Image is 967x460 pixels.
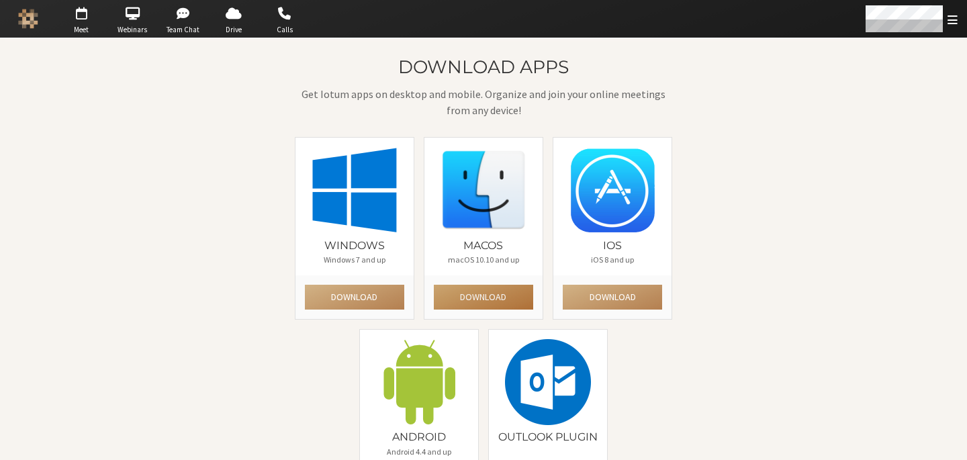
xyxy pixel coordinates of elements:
[312,147,398,233] img: [object Object]
[434,254,533,266] p: macOS 10.10 and up
[295,86,673,118] p: Get Iotum apps on desktop and mobile. Organize and join your online meetings from any device!
[305,254,404,266] p: Windows 7 and up
[369,446,469,458] p: Android 4.4 and up
[295,57,673,77] h2: Download apps
[18,9,38,29] img: Iotum
[563,240,662,252] h4: iOS
[563,254,662,266] p: iOS 8 and up
[305,285,404,310] button: Download
[505,339,591,425] img: [object Object]
[58,24,105,36] span: Meet
[369,431,469,443] h4: Android
[498,431,598,443] h4: Outlook plugin
[261,24,308,36] span: Calls
[569,147,655,233] img: [object Object]
[933,425,957,451] iframe: Chat
[441,147,526,233] img: [object Object]
[210,24,257,36] span: Drive
[376,339,462,425] img: [object Object]
[109,24,156,36] span: Webinars
[305,240,404,252] h4: Windows
[434,285,533,310] button: Download
[160,24,207,36] span: Team Chat
[434,240,533,252] h4: macOS
[563,285,662,310] button: Download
